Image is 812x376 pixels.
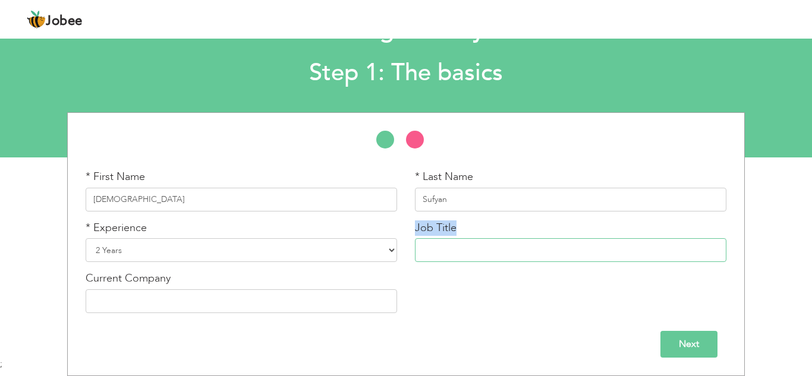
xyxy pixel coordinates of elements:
label: Job Title [415,220,457,236]
h2: Step 1: The basics [111,58,702,89]
label: * Experience [86,220,147,236]
img: jobee.io [27,10,46,29]
label: Current Company [86,271,171,286]
input: Next [660,331,717,358]
span: Jobee [46,15,83,28]
h1: Let's get buzzy! [111,15,702,46]
label: * First Name [86,169,145,185]
label: * Last Name [415,169,473,185]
